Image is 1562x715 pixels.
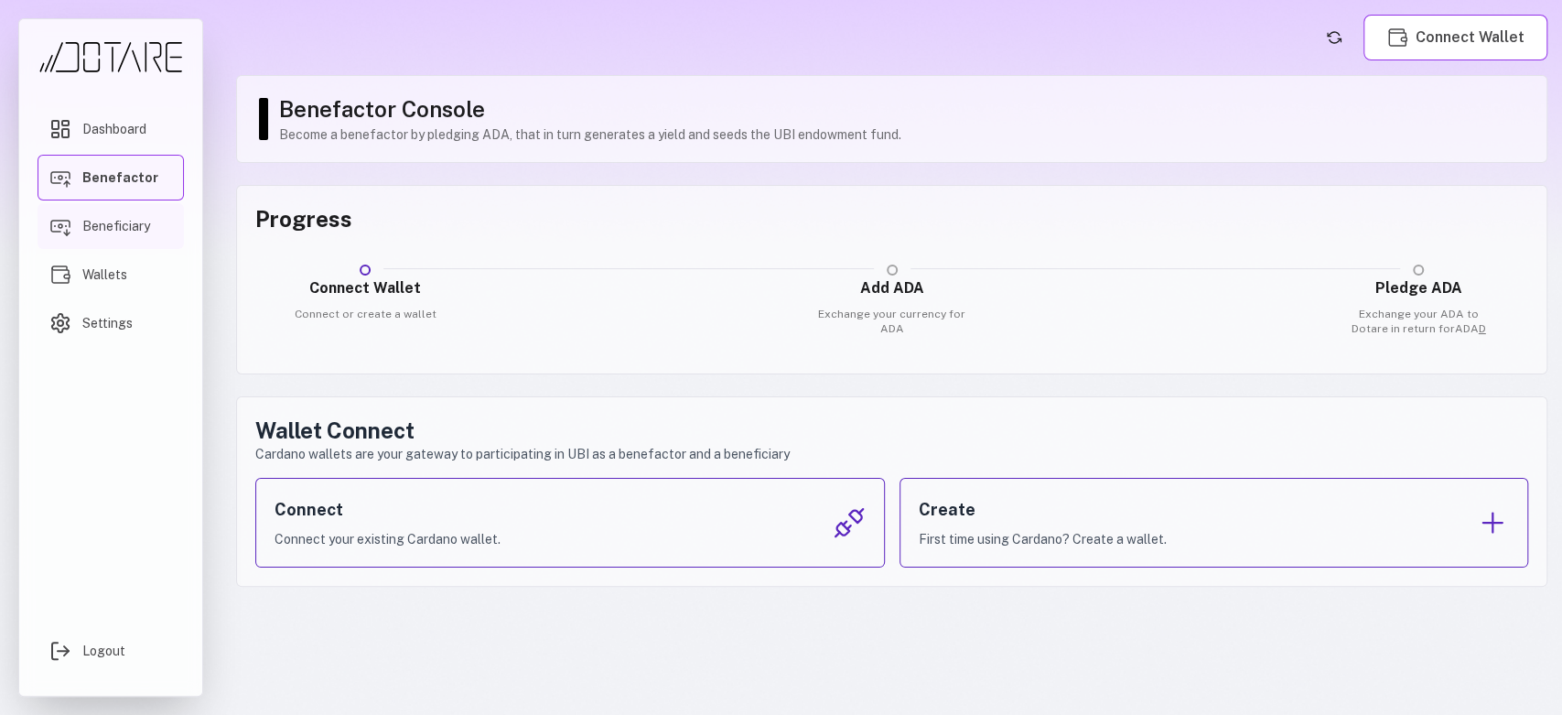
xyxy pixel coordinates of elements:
img: Dotare Logo [38,41,184,73]
h2: Wallet Connect [255,416,1528,445]
h3: Progress [255,204,1528,233]
img: Beneficiary [49,215,71,237]
span: Dashboard [82,120,146,138]
h1: Benefactor Console [279,94,1528,124]
span: ADA [1455,322,1486,335]
h3: Connect Wallet [286,277,444,299]
img: Wallets [1386,27,1408,49]
span: Benefactor [82,168,158,187]
span: Beneficiary [82,217,150,235]
span: Wallets [82,265,127,284]
span: Settings [82,314,133,332]
img: Connect [833,506,866,539]
p: Become a benefactor by pledging ADA, that in turn generates a yield and seeds the UBI endowment f... [279,125,1528,144]
p: Connect or create a wallet [286,307,444,321]
span: Logout [82,642,125,660]
p: First time using Cardano? Create a wallet. [919,530,1167,548]
img: Benefactor [49,167,71,189]
h3: Pledge ADA [1340,277,1497,299]
h3: Create [919,497,1167,523]
span: D [1479,322,1486,335]
p: Cardano wallets are your gateway to participating in UBI as a benefactor and a beneficiary [255,445,1528,463]
img: Wallets [49,264,71,286]
h3: Connect [275,497,501,523]
p: Connect your existing Cardano wallet. [275,530,501,548]
p: Exchange your currency for ADA [813,307,971,336]
h3: Add ADA [813,277,971,299]
img: Create [1476,506,1509,539]
button: Refresh account status [1320,23,1349,52]
p: Exchange your ADA to Dotare in return for [1340,307,1497,336]
button: Connect Wallet [1363,15,1547,60]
